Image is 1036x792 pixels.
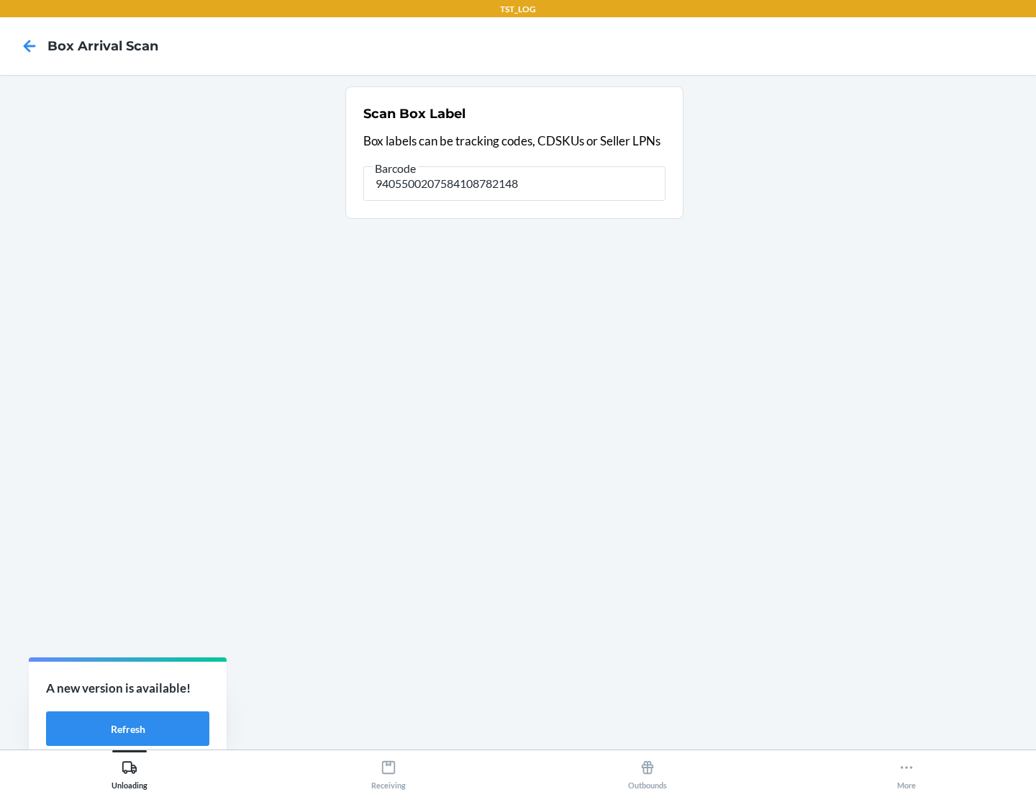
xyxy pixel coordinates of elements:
span: Barcode [373,161,418,176]
button: Receiving [259,750,518,790]
p: Box labels can be tracking codes, CDSKUs or Seller LPNs [363,132,665,150]
div: Receiving [371,754,406,790]
button: More [777,750,1036,790]
p: TST_LOG [500,3,536,16]
button: Refresh [46,711,209,746]
button: Outbounds [518,750,777,790]
div: Outbounds [628,754,667,790]
h2: Scan Box Label [363,104,465,123]
div: More [897,754,916,790]
h4: Box Arrival Scan [47,37,158,55]
p: A new version is available! [46,679,209,698]
input: Barcode [363,166,665,201]
div: Unloading [112,754,147,790]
